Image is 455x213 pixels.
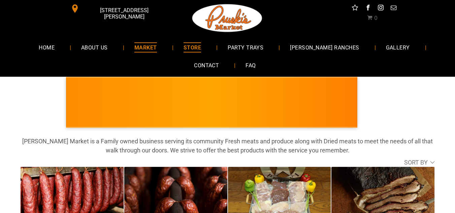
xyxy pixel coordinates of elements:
[124,38,167,56] a: MARKET
[134,42,157,52] span: MARKET
[235,57,266,74] a: FAQ
[22,138,433,154] strong: [PERSON_NAME] Market is a Family owned business serving its community Fresh meats and produce alo...
[173,38,211,56] a: STORE
[66,3,169,14] a: [STREET_ADDRESS][PERSON_NAME]
[218,38,273,56] a: PARTY TRAYS
[374,15,378,21] span: 0
[29,38,65,56] a: HOME
[80,4,167,23] span: [STREET_ADDRESS][PERSON_NAME]
[389,3,398,14] a: email
[184,57,229,74] a: CONTACT
[376,3,385,14] a: instagram
[363,3,372,14] a: facebook
[351,3,359,14] a: Social network
[71,38,118,56] a: ABOUT US
[280,38,369,56] a: [PERSON_NAME] RANCHES
[376,38,420,56] a: GALLERY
